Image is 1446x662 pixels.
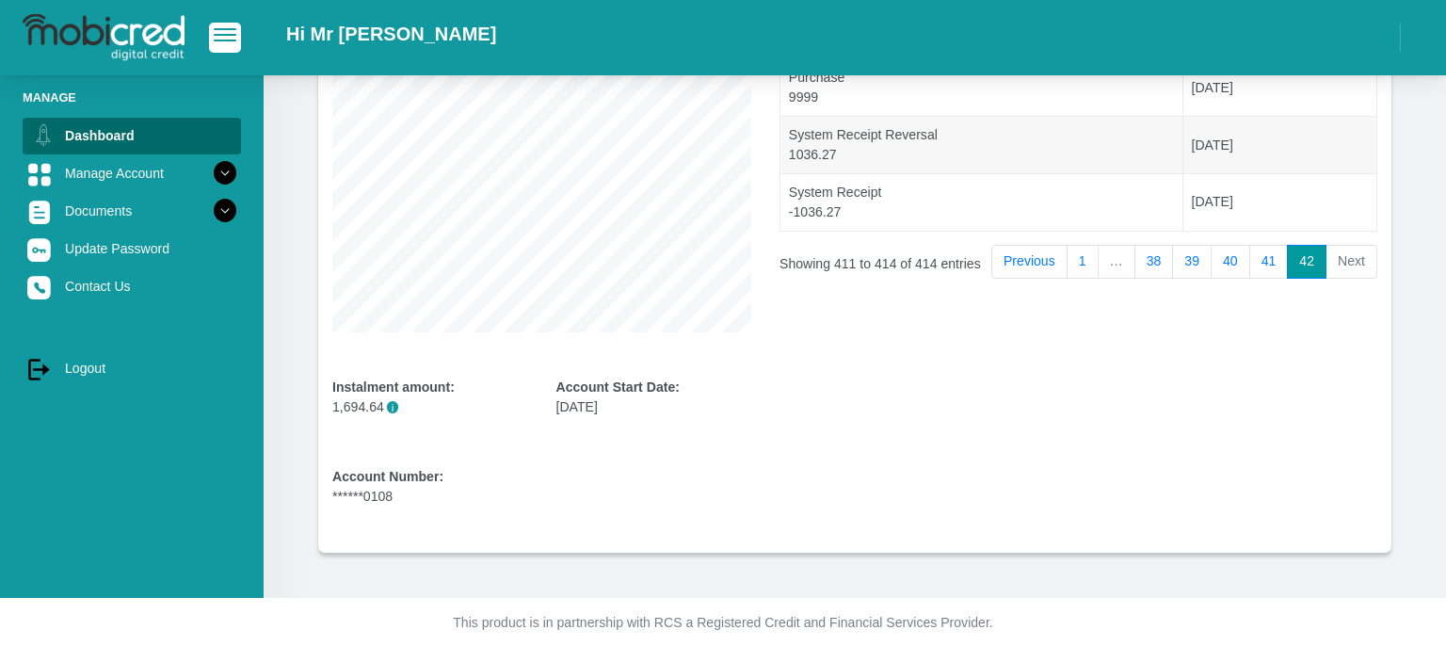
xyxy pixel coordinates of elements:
[332,469,443,484] b: Account Number:
[23,118,241,153] a: Dashboard
[23,155,241,191] a: Manage Account
[23,89,241,106] li: Manage
[1183,173,1376,231] td: [DATE]
[780,59,1183,117] td: Purchase 9999
[556,378,752,417] div: [DATE]
[1172,245,1212,279] a: 39
[780,173,1183,231] td: System Receipt -1036.27
[23,193,241,229] a: Documents
[779,243,1012,274] div: Showing 411 to 414 of 414 entries
[1067,245,1099,279] a: 1
[1183,116,1376,173] td: [DATE]
[1183,59,1376,117] td: [DATE]
[556,379,680,395] b: Account Start Date:
[23,14,185,61] img: logo-mobicred.svg
[286,23,496,45] h2: Hi Mr [PERSON_NAME]
[991,245,1068,279] a: Previous
[1249,245,1289,279] a: 41
[332,379,455,395] b: Instalment amount:
[332,397,528,417] p: 1,694.64
[1211,245,1250,279] a: 40
[780,116,1183,173] td: System Receipt Reversal 1036.27
[23,268,241,304] a: Contact Us
[23,350,241,386] a: Logout
[23,231,241,266] a: Update Password
[1287,245,1326,279] a: 42
[387,401,399,413] span: i
[1134,245,1174,279] a: 38
[201,613,1245,633] p: This product is in partnership with RCS a Registered Credit and Financial Services Provider.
